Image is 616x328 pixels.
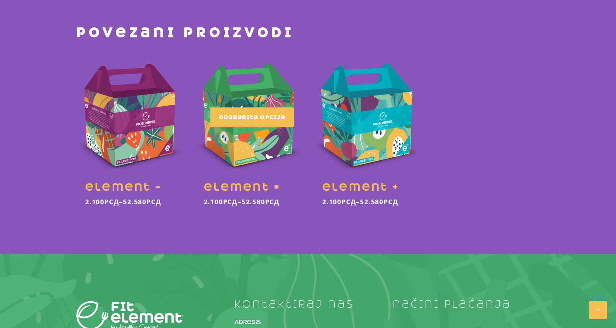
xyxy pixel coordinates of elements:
[234,298,381,310] h4: kontaktiraj nas
[234,318,261,326] strong: Adresa:
[219,114,285,121] span: Odaberite opcije
[392,298,540,310] h4: načini plaćanja
[210,107,294,127] a: Odaberite opcije za „Element =“
[76,26,540,39] h2: Povezani proizvodi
